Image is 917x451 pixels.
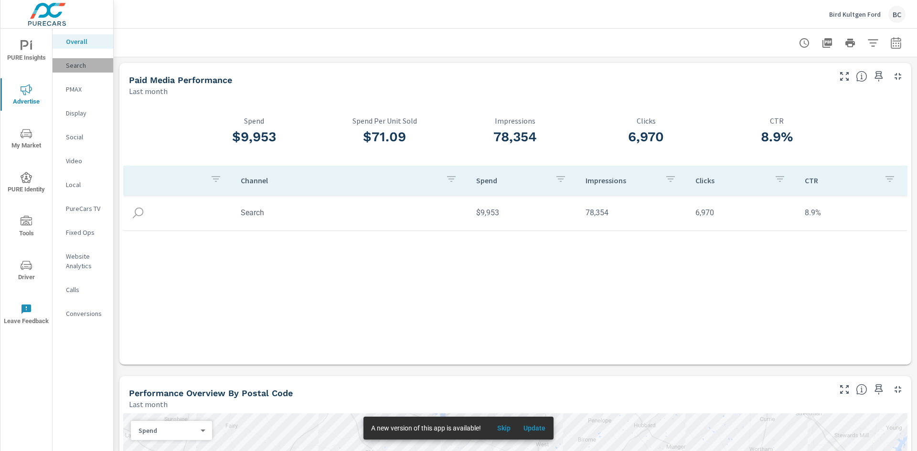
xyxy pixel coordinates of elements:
button: Minimize Widget [890,69,906,84]
td: 6,970 [688,200,798,225]
p: Search [66,61,106,70]
span: Leave Feedback [3,304,49,327]
div: PureCars TV [53,201,113,216]
span: Understand performance metrics over the selected time range. [856,71,867,82]
span: A new version of this app is available! [371,424,481,432]
p: Impressions [586,176,657,185]
p: Clicks [695,176,767,185]
div: Video [53,154,113,168]
span: Driver [3,260,49,283]
p: PureCars TV [66,204,106,213]
p: Last month [129,399,168,410]
p: Fixed Ops [66,228,106,237]
div: Local [53,178,113,192]
button: Make Fullscreen [837,69,852,84]
img: icon-search.svg [131,206,145,220]
div: Display [53,106,113,120]
p: Bird Kultgen Ford [829,10,881,19]
div: BC [888,6,906,23]
p: Website Analytics [66,252,106,271]
p: Local [66,180,106,189]
button: Minimize Widget [890,382,906,397]
span: Skip [492,424,515,432]
p: Overall [66,37,106,46]
button: Apply Filters [864,33,883,52]
button: "Export Report to PDF" [818,33,837,52]
h5: Paid Media Performance [129,75,232,85]
p: Spend [189,116,320,125]
button: Skip [489,420,519,436]
span: Save this to your personalized report [871,69,886,84]
p: Display [66,108,106,118]
button: Print Report [841,33,860,52]
td: 8.9% [797,200,907,225]
td: 78,354 [578,200,688,225]
span: Update [523,424,546,432]
span: Save this to your personalized report [871,382,886,397]
h3: 6,970 [581,129,712,145]
span: Advertise [3,84,49,107]
h3: $9,953 [189,129,320,145]
td: Search [233,200,469,225]
td: $9,953 [469,200,578,225]
p: Video [66,156,106,166]
div: Search [53,58,113,73]
p: Spend [139,426,197,435]
p: Social [66,132,106,142]
p: Last month [129,85,168,97]
div: PMAX [53,82,113,96]
button: Select Date Range [886,33,906,52]
button: Make Fullscreen [837,382,852,397]
p: Spend Per Unit Sold [320,116,450,125]
p: Clicks [581,116,712,125]
p: Spend [476,176,548,185]
span: Understand performance data by postal code. Individual postal codes can be selected and expanded ... [856,384,867,395]
p: PMAX [66,84,106,94]
p: CTR [805,176,876,185]
h3: 8.9% [712,129,842,145]
p: CTR [712,116,842,125]
div: Website Analytics [53,249,113,273]
div: Conversions [53,306,113,321]
span: Tools [3,216,49,239]
p: Calls [66,285,106,294]
div: Calls [53,283,113,297]
span: PURE Identity [3,172,49,195]
div: nav menu [0,29,52,336]
div: Fixed Ops [53,225,113,240]
p: Impressions [450,116,581,125]
h5: Performance Overview By Postal Code [129,388,293,398]
p: Channel [241,176,438,185]
div: Overall [53,34,113,49]
p: Conversions [66,309,106,318]
div: Social [53,130,113,144]
span: PURE Insights [3,40,49,63]
h3: 78,354 [450,129,581,145]
div: Spend [131,426,204,435]
h3: $71.09 [320,129,450,145]
span: My Market [3,128,49,151]
button: Update [519,420,550,436]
